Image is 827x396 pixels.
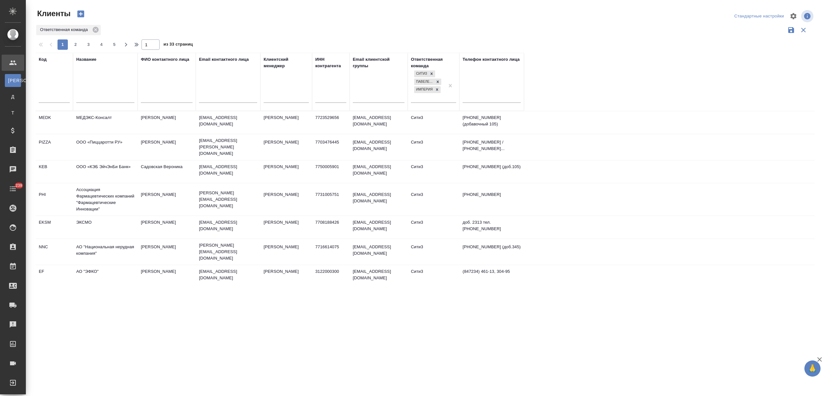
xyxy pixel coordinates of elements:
[312,216,350,239] td: 7708188426
[138,241,196,263] td: [PERSON_NAME]
[264,56,309,69] div: Клиентский менеджер
[199,137,257,157] p: [EMAIL_ADDRESS][PERSON_NAME][DOMAIN_NAME]
[408,216,459,239] td: Сити3
[350,136,408,158] td: [EMAIL_ADDRESS][DOMAIN_NAME]
[408,111,459,134] td: Сити3
[199,56,249,63] div: Email контактного лица
[73,160,138,183] td: ООО «КЭБ ЭйчЭнБи Банк»
[260,216,312,239] td: [PERSON_NAME]
[36,160,73,183] td: KEB
[260,241,312,263] td: [PERSON_NAME]
[414,70,428,77] div: Сити3
[36,25,101,35] div: Ответственная команда
[36,136,73,158] td: PIZZA
[312,160,350,183] td: 7750005901
[733,11,786,21] div: split button
[463,139,521,152] p: [PHONE_NUMBER] / [PHONE_NUMBER]...
[109,39,120,50] button: 5
[8,77,18,84] span: [PERSON_NAME]
[96,39,107,50] button: 4
[413,70,436,78] div: Сити3, Павелецкая (Экс.Вивальди), Империя
[73,183,138,216] td: Ассоциация Фармацевтических компаний "Фармацевтические Инновации"
[312,265,350,288] td: 3122000300
[70,39,81,50] button: 2
[312,136,350,158] td: 7703476445
[312,241,350,263] td: 7716614075
[12,182,26,189] span: 239
[463,56,520,63] div: Телефон контактного лица
[411,56,456,69] div: Ответственная команда
[73,8,89,19] button: Создать
[138,216,196,239] td: [PERSON_NAME]
[199,242,257,262] p: [PERSON_NAME][EMAIL_ADDRESS][DOMAIN_NAME]
[260,136,312,158] td: [PERSON_NAME]
[350,160,408,183] td: [EMAIL_ADDRESS][DOMAIN_NAME]
[260,160,312,183] td: [PERSON_NAME]
[138,136,196,158] td: [PERSON_NAME]
[408,136,459,158] td: Сити3
[413,86,441,94] div: Сити3, Павелецкая (Экс.Вивальди), Империя
[8,93,18,100] span: Д
[414,79,434,85] div: Павелецкая (Экс.Вивальди)
[73,265,138,288] td: АО "ЭФКО"
[413,78,442,86] div: Сити3, Павелецкая (Экс.Вивальди), Империя
[36,265,73,288] td: EF
[786,8,801,24] span: Настроить таблицу
[408,241,459,263] td: Сити3
[8,110,18,116] span: Т
[408,265,459,288] td: Сити3
[138,160,196,183] td: Садовская Вероника
[73,241,138,263] td: АО "Национальная нерудная компания"
[138,265,196,288] td: [PERSON_NAME]
[36,216,73,239] td: EKSM
[83,39,94,50] button: 3
[73,136,138,158] td: ООО «Пиццаротти РУ»
[141,56,189,63] div: ФИО контактного лица
[463,164,521,170] p: [PHONE_NUMBER] (доб.105)
[804,360,821,377] button: 🙏
[350,111,408,134] td: [EMAIL_ADDRESS][DOMAIN_NAME]
[414,86,434,93] div: Империя
[463,244,521,250] p: [PHONE_NUMBER] (доб.345)
[350,241,408,263] td: [EMAIL_ADDRESS][DOMAIN_NAME]
[797,24,810,36] button: Сбросить фильтры
[463,219,521,232] p: доб. 2313 тел. [PHONE_NUMBER]
[36,188,73,211] td: PHI
[199,114,257,127] p: [EMAIL_ADDRESS][DOMAIN_NAME]
[73,216,138,239] td: ЭКСМО
[163,40,193,50] span: из 33 страниц
[315,56,346,69] div: ИНН контрагента
[463,114,521,127] p: [PHONE_NUMBER] (добавочный 105)
[73,111,138,134] td: МЕДЭКС-Консалт
[36,111,73,134] td: MEDK
[36,241,73,263] td: NNC
[138,111,196,134] td: [PERSON_NAME]
[463,191,521,198] p: [PHONE_NUMBER]
[70,41,81,48] span: 2
[350,216,408,239] td: [EMAIL_ADDRESS][DOMAIN_NAME]
[785,24,797,36] button: Сохранить фильтры
[83,41,94,48] span: 3
[76,56,96,63] div: Название
[40,27,90,33] p: Ответственная команда
[199,219,257,232] p: [EMAIL_ADDRESS][DOMAIN_NAME]
[5,90,21,103] a: Д
[199,268,257,281] p: [EMAIL_ADDRESS][DOMAIN_NAME]
[199,190,257,209] p: [PERSON_NAME][EMAIL_ADDRESS][DOMAIN_NAME]
[807,362,818,375] span: 🙏
[350,265,408,288] td: [EMAIL_ADDRESS][DOMAIN_NAME]
[312,111,350,134] td: 7723529656
[408,160,459,183] td: Сити3
[260,265,312,288] td: [PERSON_NAME]
[353,56,404,69] div: Email клиентской группы
[5,74,21,87] a: [PERSON_NAME]
[109,41,120,48] span: 5
[312,188,350,211] td: 7731005751
[2,181,24,197] a: 239
[801,10,815,22] span: Посмотреть информацию
[36,8,70,19] span: Клиенты
[5,106,21,119] a: Т
[96,41,107,48] span: 4
[138,188,196,211] td: [PERSON_NAME]
[408,188,459,211] td: Сити3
